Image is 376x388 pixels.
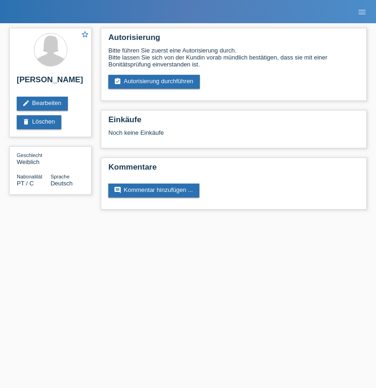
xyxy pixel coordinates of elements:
[17,97,68,111] a: editBearbeiten
[108,184,199,197] a: commentKommentar hinzufügen ...
[114,78,121,85] i: assignment_turned_in
[108,75,200,89] a: assignment_turned_inAutorisierung durchführen
[108,33,359,47] h2: Autorisierung
[51,174,70,179] span: Sprache
[51,180,73,187] span: Deutsch
[81,30,89,39] i: star_border
[17,180,34,187] span: Portugal / C / 01.11.2003
[81,30,89,40] a: star_border
[108,47,359,68] div: Bitte führen Sie zuerst eine Autorisierung durch. Bitte lassen Sie sich von der Kundin vorab münd...
[108,129,359,143] div: Noch keine Einkäufe
[17,174,42,179] span: Nationalität
[108,115,359,129] h2: Einkäufe
[22,99,30,107] i: edit
[22,118,30,125] i: delete
[114,186,121,194] i: comment
[108,163,359,177] h2: Kommentare
[17,115,61,129] a: deleteLöschen
[17,152,42,158] span: Geschlecht
[353,9,371,14] a: menu
[17,75,84,89] h2: [PERSON_NAME]
[357,7,367,17] i: menu
[17,151,51,165] div: Weiblich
